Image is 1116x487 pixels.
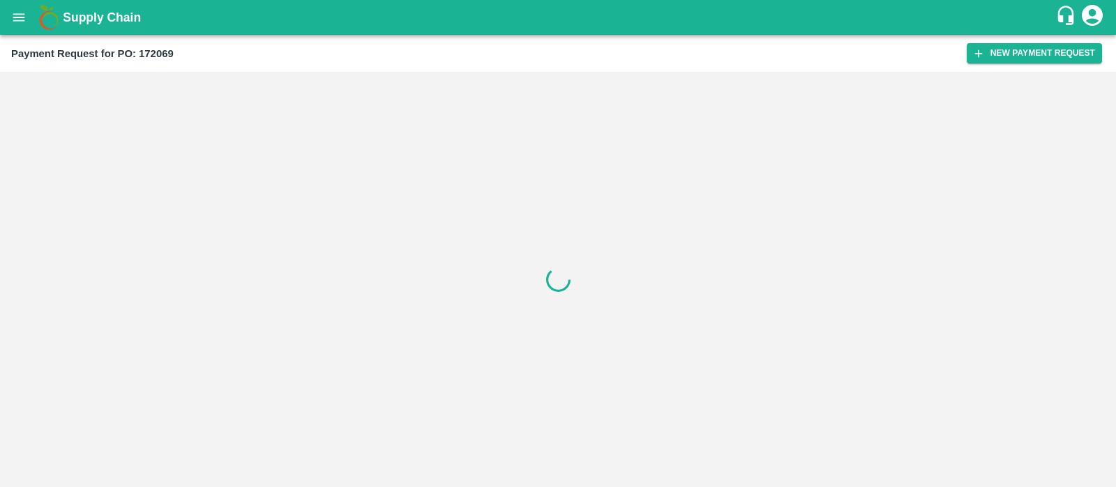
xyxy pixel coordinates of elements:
button: open drawer [3,1,35,33]
b: Payment Request for PO: 172069 [11,48,174,59]
img: logo [35,3,63,31]
div: customer-support [1055,5,1080,30]
div: account of current user [1080,3,1105,32]
b: Supply Chain [63,10,141,24]
a: Supply Chain [63,8,1055,27]
button: New Payment Request [967,43,1102,63]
